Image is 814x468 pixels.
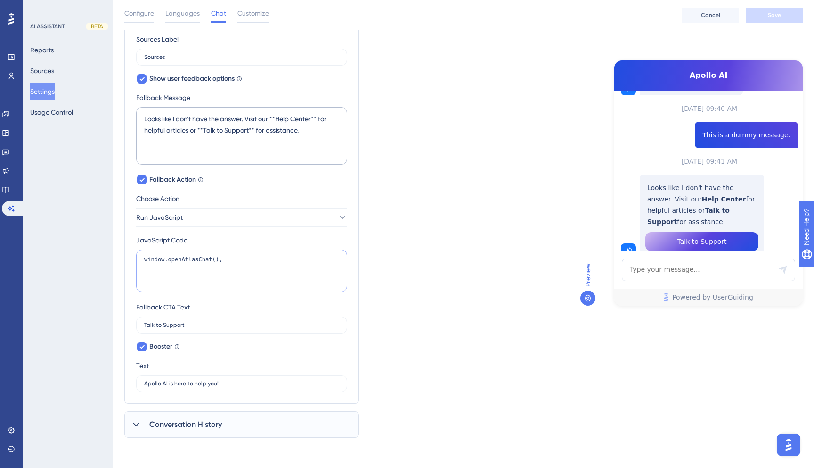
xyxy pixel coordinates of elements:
span: Customize [237,8,269,19]
div: AI ASSISTANT [30,23,65,30]
button: Save [746,8,803,23]
div: Sources Label [136,33,179,45]
div: Send Message [778,265,788,275]
span: Preview [582,263,594,287]
textarea: Looks like I don't have the answer. Visit our **Help Center** for helpful articles or **Talk to S... [136,107,347,165]
button: Usage Control [30,104,73,121]
input: AI Assistant is here to help you! [144,380,339,387]
div: Text [136,360,149,371]
div: BETA [86,23,108,30]
input: Talk to a person [144,322,339,328]
button: [DATE] 09:40 AM [678,99,741,118]
button: [DATE] 09:41 AM [678,152,741,171]
div: Fallback CTA Text [136,301,190,313]
button: Cancel [682,8,739,23]
span: Cancel [701,11,720,19]
span: Apollo AI [637,70,780,81]
span: Show user feedback options [149,73,235,84]
span: Save [768,11,781,19]
textarea: window.openAtlasChat(); [136,250,347,292]
span: Languages [165,8,200,19]
span: Powered by UserGuiding [672,292,753,303]
span: Need Help? [22,2,59,14]
label: Fallback Message [136,92,347,103]
span: [DATE] 09:40 AM [682,103,737,114]
img: launcher-image-alternative-text [624,246,633,256]
span: Chat [211,8,226,19]
button: Run JavaScript [136,208,347,227]
iframe: UserGuiding AI Assistant Launcher [774,431,803,459]
button: Settings [30,83,55,100]
strong: Help Center [702,195,746,203]
p: Looks like I don't have the answer. Visit our for helpful articles or for assistance. [647,182,757,227]
span: Fallback Action [149,174,196,185]
button: Reports [30,42,54,58]
input: Sources [144,54,339,60]
button: Sources [30,62,54,79]
span: Run JavaScript [136,212,183,223]
span: [DATE] 09:41 AM [682,156,737,167]
span: Choose Action [136,193,179,204]
span: Talk to Support [677,236,726,247]
label: JavaScript Code [136,234,347,246]
span: Configure [124,8,154,19]
textarea: AI Assistant Text Input [622,259,795,281]
span: This is a dummy message. [702,129,790,141]
button: Talk to Support Button [645,232,758,251]
strong: Talk to Support [647,207,730,226]
span: Booster [149,341,172,352]
span: Conversation History [149,419,222,430]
